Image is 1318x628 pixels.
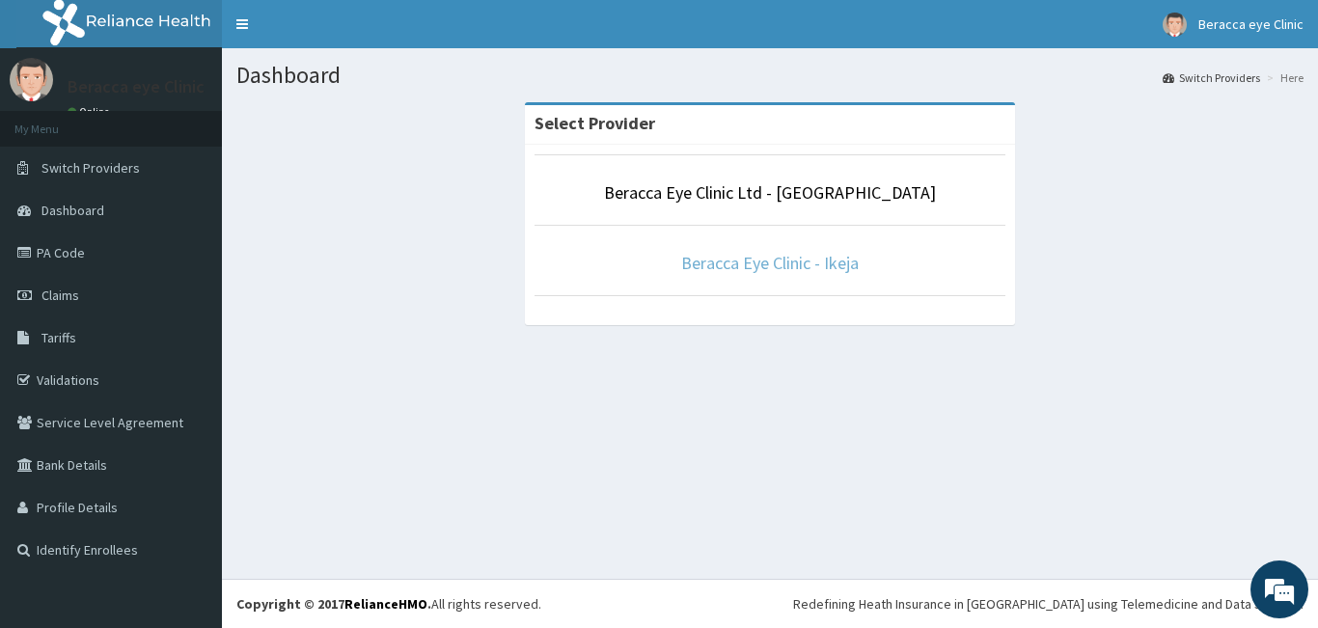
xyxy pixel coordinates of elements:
img: User Image [1163,13,1187,37]
li: Here [1262,69,1304,86]
div: Redefining Heath Insurance in [GEOGRAPHIC_DATA] using Telemedicine and Data Science! [793,594,1304,614]
a: Beracca Eye Clinic Ltd - [GEOGRAPHIC_DATA] [604,181,936,204]
span: Switch Providers [41,159,140,177]
div: Minimize live chat window [316,10,363,56]
strong: Select Provider [535,112,655,134]
footer: All rights reserved. [222,579,1318,628]
h1: Dashboard [236,63,1304,88]
a: RelianceHMO [344,595,427,613]
span: Beracca eye Clinic [1198,15,1304,33]
img: User Image [10,58,53,101]
a: Online [68,105,114,119]
div: Chat with us now [100,108,324,133]
span: Tariffs [41,329,76,346]
span: Dashboard [41,202,104,219]
img: d_794563401_company_1708531726252_794563401 [36,96,78,145]
textarea: Type your message and hit 'Enter' [10,421,368,488]
span: Claims [41,287,79,304]
span: We're online! [112,190,266,385]
a: Beracca Eye Clinic - Ikeja [681,252,859,274]
a: Switch Providers [1163,69,1260,86]
strong: Copyright © 2017 . [236,595,431,613]
p: Beracca eye Clinic [68,78,205,96]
